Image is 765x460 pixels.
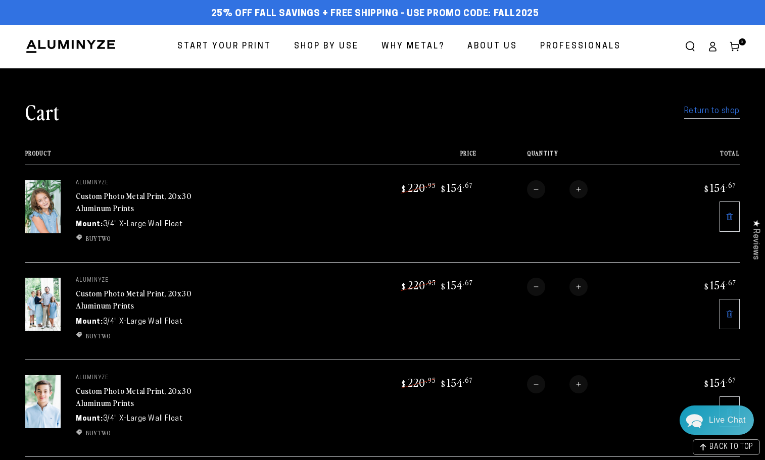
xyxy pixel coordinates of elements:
[76,278,227,284] p: aluminyze
[211,9,539,20] span: 25% off FALL Savings + Free Shipping - Use Promo Code: FALL2025
[103,219,183,230] dd: 3/4" X-Large Wall Float
[720,201,740,232] a: Remove 20"x30" Rectangle White Glossy Aluminyzed Photo
[402,184,406,194] span: $
[76,428,227,437] ul: Discount
[441,184,446,194] span: $
[329,150,477,165] th: Price
[545,180,569,198] input: Quantity for Custom Photo Metal Print, 20x30 Aluminum Prints
[400,278,436,292] bdi: 220
[720,299,740,329] a: Remove 20"x30" Rectangle White Glossy Aluminyzed Photo
[76,331,227,340] ul: Discount
[746,212,765,268] div: Click to open Judge.me floating reviews tab
[76,180,227,186] p: aluminyze
[440,375,473,389] bdi: 154
[703,375,736,389] bdi: 154
[709,405,746,435] div: Contact Us Directly
[76,219,103,230] dt: Mount:
[545,375,569,393] input: Quantity for Custom Photo Metal Print, 20x30 Aluminum Prints
[441,281,446,291] span: $
[294,39,359,54] span: Shop By Use
[25,278,61,331] img: 20"x30" Rectangle White Glossy Aluminyzed Photo
[467,39,517,54] span: About Us
[76,428,227,437] li: BUYTWO
[426,376,436,384] sup: .95
[76,414,103,424] dt: Mount:
[726,376,736,384] sup: .67
[440,180,473,194] bdi: 154
[533,33,629,60] a: Professionals
[680,405,754,435] div: Chat widget toggle
[440,278,473,292] bdi: 154
[726,181,736,189] sup: .67
[76,385,192,409] a: Custom Photo Metal Print, 20x30 Aluminum Prints
[704,184,709,194] span: $
[76,317,103,327] dt: Mount:
[76,190,192,214] a: Custom Photo Metal Print, 20x30 Aluminum Prints
[374,33,452,60] a: Why Metal?
[741,38,744,45] span: 5
[709,444,753,451] span: BACK TO TOP
[545,278,569,296] input: Quantity for Custom Photo Metal Print, 20x30 Aluminum Prints
[170,33,279,60] a: Start Your Print
[402,281,406,291] span: $
[25,98,60,125] h1: Cart
[703,180,736,194] bdi: 154
[400,180,436,194] bdi: 220
[25,180,61,233] img: 20"x30" Rectangle White Glossy Aluminyzed Photo
[463,376,473,384] sup: .67
[76,287,192,312] a: Custom Photo Metal Print, 20x30 Aluminum Prints
[441,379,446,389] span: $
[381,39,445,54] span: Why Metal?
[103,414,183,424] dd: 3/4" X-Large Wall Float
[400,375,436,389] bdi: 220
[25,39,116,54] img: Aluminyze
[684,104,740,119] a: Return to shop
[460,33,525,60] a: About Us
[177,39,271,54] span: Start Your Print
[704,379,709,389] span: $
[540,39,621,54] span: Professionals
[704,281,709,291] span: $
[463,181,473,189] sup: .67
[25,150,329,165] th: Product
[76,234,227,243] ul: Discount
[76,375,227,381] p: aluminyze
[426,181,436,189] sup: .95
[656,150,740,165] th: Total
[76,234,227,243] li: BUYTWO
[286,33,366,60] a: Shop By Use
[103,317,183,327] dd: 3/4" X-Large Wall Float
[726,278,736,287] sup: .67
[25,375,61,428] img: 20"x30" Rectangle White Glossy Aluminyzed Photo
[720,396,740,427] a: Remove 20"x30" Rectangle White Glossy Aluminyzed Photo
[463,278,473,287] sup: .67
[402,379,406,389] span: $
[679,35,701,58] summary: Search our site
[476,150,656,165] th: Quantity
[76,331,227,340] li: BUYTWO
[426,278,436,287] sup: .95
[703,278,736,292] bdi: 154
